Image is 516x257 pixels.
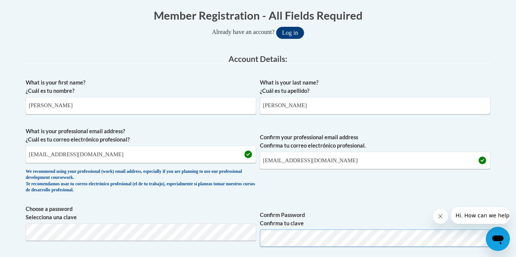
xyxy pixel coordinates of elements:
[5,5,61,11] span: Hi. How can we help?
[486,227,510,251] iframe: Button to launch messaging window
[276,27,304,39] button: Log in
[212,29,275,35] span: Already have an account?
[26,127,256,144] label: What is your professional email address? ¿Cuál es tu correo electrónico profesional?
[229,54,287,63] span: Account Details:
[26,146,256,163] input: Metadata input
[26,78,256,95] label: What is your first name? ¿Cuál es tu nombre?
[260,152,490,169] input: Required
[260,78,490,95] label: What is your last name? ¿Cuál es tu apellido?
[260,211,490,228] label: Confirm Password Confirma tu clave
[26,97,256,114] input: Metadata input
[451,207,510,224] iframe: Message from company
[260,133,490,150] label: Confirm your professional email address Confirma tu correo electrónico profesional.
[26,8,490,23] h1: Member Registration - All Fields Required
[26,169,256,194] div: We recommend using your professional (work) email address, especially if you are planning to use ...
[26,205,256,222] label: Choose a password Selecciona una clave
[433,209,448,224] iframe: Close message
[260,97,490,114] input: Metadata input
